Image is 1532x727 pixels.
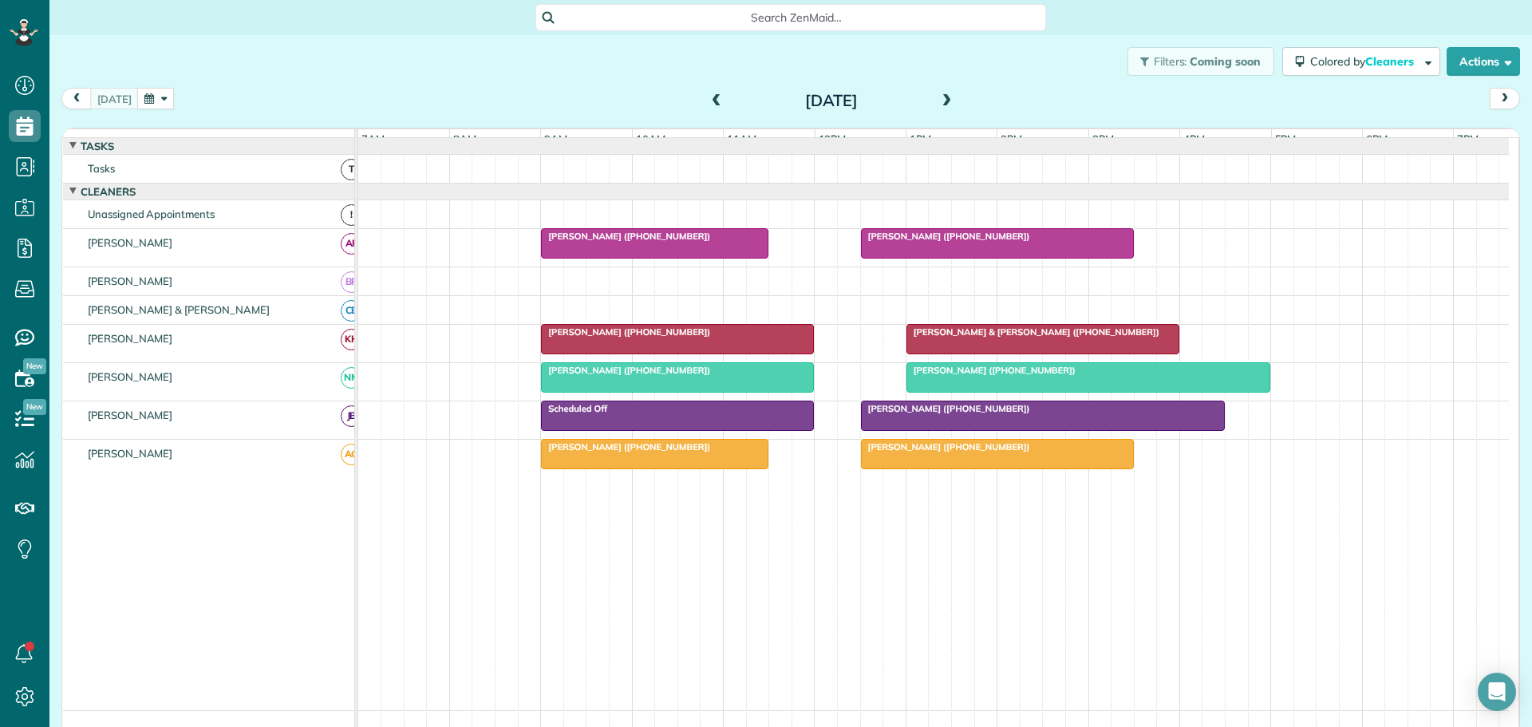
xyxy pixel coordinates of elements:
span: Unassigned Appointments [85,207,218,220]
span: [PERSON_NAME] ([PHONE_NUMBER]) [540,326,711,338]
span: [PERSON_NAME] ([PHONE_NUMBER]) [540,365,711,376]
span: BR [341,271,362,293]
span: 10am [633,132,669,145]
span: Tasks [85,162,118,175]
span: [PERSON_NAME] [85,275,176,287]
span: AG [341,444,362,465]
span: [PERSON_NAME] & [PERSON_NAME] [85,303,273,316]
span: Filters: [1154,54,1187,69]
span: [PERSON_NAME] ([PHONE_NUMBER]) [906,365,1076,376]
span: [PERSON_NAME] ([PHONE_NUMBER]) [540,231,711,242]
span: KH [341,329,362,350]
button: Colored byCleaners [1282,47,1440,76]
span: [PERSON_NAME] [85,409,176,421]
span: [PERSON_NAME] ([PHONE_NUMBER]) [860,231,1031,242]
span: NM [341,367,362,389]
span: 5pm [1272,132,1300,145]
span: 12pm [815,132,850,145]
span: CB [341,300,362,322]
span: T [341,159,362,180]
span: Tasks [77,140,117,152]
span: New [23,399,46,415]
span: [PERSON_NAME] [85,447,176,460]
span: AF [341,233,362,255]
span: ! [341,204,362,226]
span: [PERSON_NAME] ([PHONE_NUMBER]) [540,441,711,452]
span: Cleaners [1365,54,1416,69]
span: Cleaners [77,185,139,198]
span: 6pm [1363,132,1391,145]
span: [PERSON_NAME] & [PERSON_NAME] ([PHONE_NUMBER]) [906,326,1160,338]
div: Open Intercom Messenger [1478,673,1516,711]
button: next [1490,88,1520,109]
span: [PERSON_NAME] ([PHONE_NUMBER]) [860,441,1031,452]
span: [PERSON_NAME] [85,332,176,345]
span: [PERSON_NAME] [85,236,176,249]
button: Actions [1447,47,1520,76]
span: 2pm [997,132,1025,145]
span: 9am [541,132,571,145]
span: 7am [358,132,388,145]
span: 4pm [1180,132,1208,145]
h2: [DATE] [732,92,931,109]
button: [DATE] [90,88,139,109]
span: JB [341,405,362,427]
span: 11am [724,132,760,145]
span: [PERSON_NAME] ([PHONE_NUMBER]) [860,403,1031,414]
span: 8am [450,132,480,145]
span: Coming soon [1190,54,1262,69]
span: New [23,358,46,374]
span: 1pm [906,132,934,145]
span: 7pm [1454,132,1482,145]
span: Colored by [1310,54,1419,69]
button: prev [61,88,92,109]
span: [PERSON_NAME] [85,370,176,383]
span: 3pm [1089,132,1117,145]
span: Scheduled Off [540,403,608,414]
